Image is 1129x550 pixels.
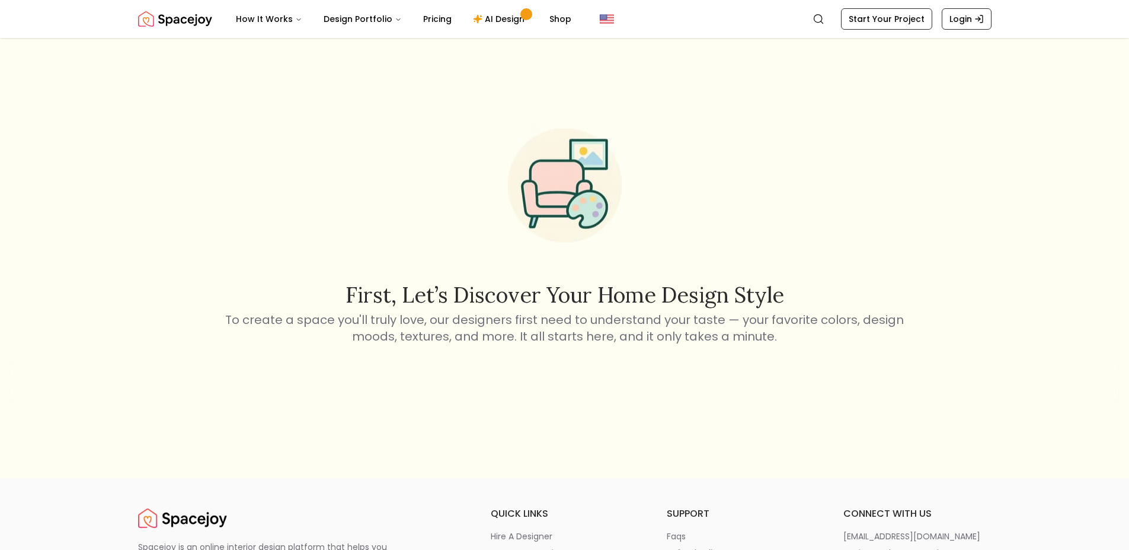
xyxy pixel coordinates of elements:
[223,283,906,307] h2: First, let’s discover your home design style
[942,8,992,30] a: Login
[491,530,639,542] a: hire a designer
[223,311,906,345] p: To create a space you'll truly love, our designers first need to understand your taste — your fav...
[540,7,581,31] a: Shop
[667,530,686,542] p: faqs
[491,530,552,542] p: hire a designer
[667,530,815,542] a: faqs
[138,507,227,530] a: Spacejoy
[138,7,212,31] a: Spacejoy
[600,12,614,26] img: United States
[414,7,461,31] a: Pricing
[843,530,992,542] a: [EMAIL_ADDRESS][DOMAIN_NAME]
[491,507,639,521] h6: quick links
[841,8,932,30] a: Start Your Project
[463,7,538,31] a: AI Design
[138,507,227,530] img: Spacejoy Logo
[226,7,581,31] nav: Main
[226,7,312,31] button: How It Works
[489,109,641,261] img: Start Style Quiz Illustration
[843,530,980,542] p: [EMAIL_ADDRESS][DOMAIN_NAME]
[843,507,992,521] h6: connect with us
[314,7,411,31] button: Design Portfolio
[667,507,815,521] h6: support
[138,7,212,31] img: Spacejoy Logo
